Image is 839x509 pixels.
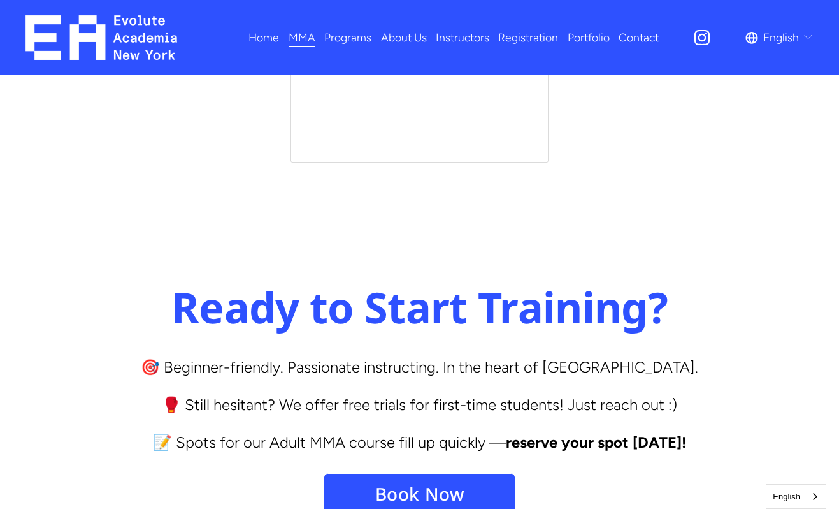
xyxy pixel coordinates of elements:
a: folder dropdown [324,26,371,48]
div: language picker [745,26,814,48]
aside: Language selected: English [766,484,826,509]
span: English [763,27,799,48]
a: About Us [381,26,427,48]
span: Programs [324,27,371,48]
a: English [766,485,826,508]
a: Contact [619,26,659,48]
a: folder dropdown [289,26,315,48]
strong: Ready to Start Training? [171,278,668,336]
p: 🥊 Still hesitant? We offer free trials for first-time students! Just reach out :) [125,391,715,418]
a: Registration [498,26,558,48]
img: EA [25,15,178,60]
strong: reserve your spot [DATE]! [506,433,686,452]
p: 🎯 Beginner-friendly. Passionate instructing. In the heart of [GEOGRAPHIC_DATA]. [125,353,715,381]
a: Instructors [436,26,489,48]
a: Home [248,26,279,48]
a: Instagram [692,28,712,47]
a: Portfolio [568,26,610,48]
p: 📝 Spots for our Adult MMA course fill up quickly — [125,429,715,456]
span: MMA [289,27,315,48]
